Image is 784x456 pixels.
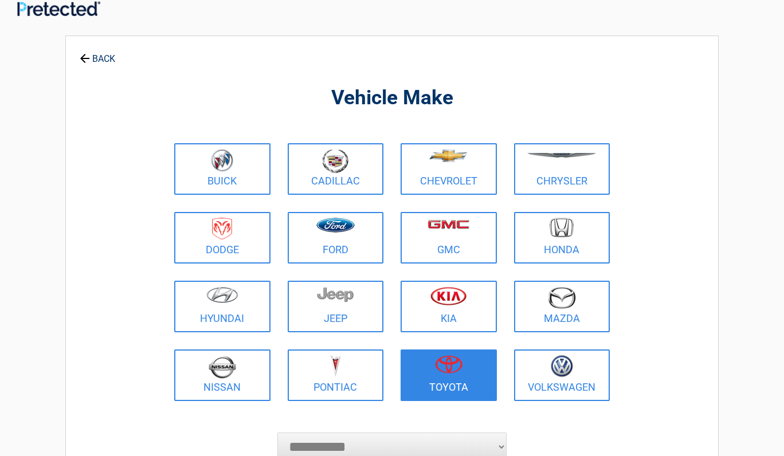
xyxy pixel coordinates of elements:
[401,281,497,332] a: Kia
[77,44,117,64] a: BACK
[401,212,497,264] a: GMC
[17,1,100,16] img: Main Logo
[288,143,384,195] a: Cadillac
[212,218,232,240] img: dodge
[288,212,384,264] a: Ford
[171,85,613,112] h2: Vehicle Make
[174,143,271,195] a: Buick
[174,212,271,264] a: Dodge
[317,286,354,302] img: jeep
[514,349,610,401] a: Volkswagen
[547,286,576,309] img: mazda
[206,286,238,303] img: hyundai
[429,150,468,162] img: chevrolet
[551,355,573,378] img: volkswagen
[209,355,236,379] img: nissan
[330,355,341,377] img: pontiac
[514,143,610,195] a: Chrysler
[527,153,597,158] img: chrysler
[288,349,384,401] a: Pontiac
[550,218,574,238] img: honda
[401,349,497,401] a: Toyota
[211,149,233,172] img: buick
[435,355,462,374] img: toyota
[288,281,384,332] a: Jeep
[401,143,497,195] a: Chevrolet
[174,349,271,401] a: Nissan
[428,219,469,229] img: gmc
[430,286,467,305] img: kia
[514,212,610,264] a: Honda
[174,281,271,332] a: Hyundai
[514,281,610,332] a: Mazda
[316,218,355,233] img: ford
[322,149,348,173] img: cadillac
